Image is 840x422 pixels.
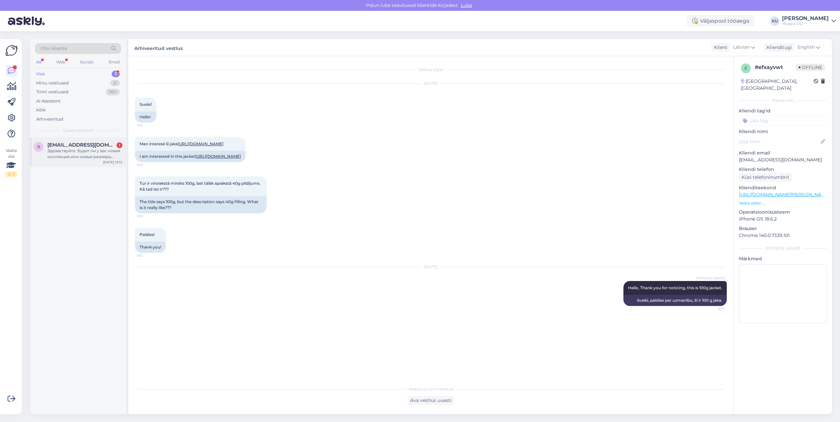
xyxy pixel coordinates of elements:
[796,64,825,71] span: Offline
[755,63,796,71] div: # efxayvwt
[135,67,727,73] div: Vestlus algas
[106,89,120,95] div: 99+
[739,98,827,104] div: Kliendi info
[140,181,261,192] span: Tur ir virsrakstā minēts 100g, bet tālāk aprakstā 40g pildījums. Kā tad īsti ir???
[137,123,162,128] span: 9:51
[739,246,827,251] div: [PERSON_NAME]
[110,80,120,86] div: 0
[739,173,792,182] div: Küsi telefoninumbrit
[739,116,827,126] input: Lisa tag
[178,141,223,146] a: [URL][DOMAIN_NAME]
[36,98,61,105] div: AI Assistent
[739,156,827,163] p: [EMAIL_ADDRESS][DOMAIN_NAME]
[623,295,727,306] div: Sveiki, paldies par uzmanību, šī ir 100 g jaka.
[739,225,827,232] p: Brauser
[103,160,122,165] div: [DATE] 13:12
[459,2,474,8] span: Luba
[739,107,827,114] p: Kliendi tag'id
[687,15,754,27] div: Väljaspool tööaega
[63,128,93,133] span: Uued vestlused
[37,144,40,149] span: b
[739,138,819,145] input: Lisa nimi
[782,16,836,26] a: [PERSON_NAME]Huppa OÜ
[5,44,18,57] img: Askly Logo
[36,116,63,123] div: Arhiveeritud
[739,216,827,223] p: iPhone OS 18.6.2
[55,58,66,66] div: Web
[135,196,267,213] div: The title says 100g, but the description says 40g filling. What is it really like???
[739,150,827,156] p: Kliendi email
[739,232,827,239] p: Chrome 140.0.7339.101
[739,255,827,262] p: Märkmed
[36,89,68,95] div: Tiimi vestlused
[137,214,162,219] span: 9:52
[79,58,95,66] div: Socials
[408,386,454,392] span: Vestlus on arhiveeritud
[41,45,67,52] span: Otsi kliente
[36,107,46,113] div: Kõik
[739,200,827,206] p: Vaata edasi ...
[36,71,45,77] div: Uus
[782,16,829,21] div: [PERSON_NAME]
[739,184,827,191] p: Klienditeekond
[739,128,827,135] p: Kliendi nimi
[137,253,162,258] span: 9:52
[134,43,183,52] label: Arhiveeritud vestlus
[745,66,747,71] span: e
[739,166,827,173] p: Kliendi telefon
[741,78,814,92] div: [GEOGRAPHIC_DATA], [GEOGRAPHIC_DATA]
[696,276,725,281] span: [PERSON_NAME]
[137,162,162,167] span: 9:51
[135,151,246,162] div: I am interested in this jacket
[135,264,727,270] div: [DATE]
[135,111,156,123] div: Hello!
[407,396,454,405] div: Ava vestlus uuesti
[35,58,42,66] div: All
[107,58,121,66] div: Email
[195,154,241,159] a: [URL][DOMAIN_NAME]
[140,141,223,146] span: Man interesē šī jaka
[700,306,725,311] span: 9:37
[135,81,727,86] div: [DATE]
[112,71,120,77] div: 1
[140,232,155,237] span: Paldies!
[135,242,166,253] div: Thank you!
[140,102,152,107] span: Sveiki!
[47,142,116,148] span: bektemis_edil@mail.ru
[5,171,17,177] div: 2 / 3
[5,148,17,177] div: Vaata siia
[47,148,122,160] div: Здравствуйте. Будет ли у вас новая коллекция или новые размеры старой коллекции зимней одежды для...
[798,44,815,51] span: English
[711,44,727,51] div: Klient
[739,209,827,216] p: Operatsioonisüsteem
[782,21,829,26] div: Huppa OÜ
[733,44,750,51] span: Latvian
[770,16,779,26] div: KU
[628,285,722,290] span: Hello, Thank you for noticing, this is 100g jacket.
[764,44,792,51] div: Klienditugi
[739,192,830,198] a: [URL][DOMAIN_NAME][PERSON_NAME]
[36,80,69,86] div: Minu vestlused
[117,142,122,148] div: 1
